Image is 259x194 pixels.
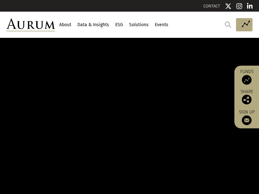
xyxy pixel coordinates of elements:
[236,3,242,9] img: Instagram icon
[225,3,231,9] img: Twitter icon
[225,21,231,28] img: search.svg
[238,109,256,125] a: Sign up
[238,69,256,85] a: Funds
[242,95,252,104] img: Share this post
[76,19,110,30] a: Data & Insights
[247,3,253,9] img: Linkedin icon
[154,19,169,30] a: Events
[114,19,124,30] a: ESG
[238,90,256,104] div: Share
[58,19,72,30] a: About
[242,115,252,125] img: Sign up to our newsletter
[242,75,252,85] img: Access Funds
[203,4,220,8] a: CONTACT
[128,19,149,30] a: Solutions
[6,18,55,32] img: Aurum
